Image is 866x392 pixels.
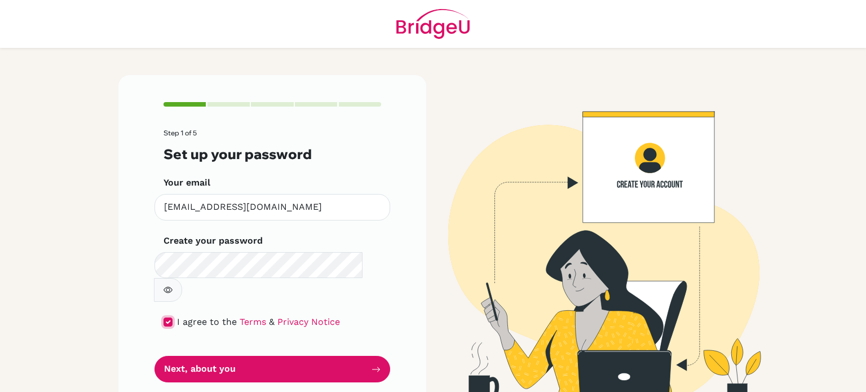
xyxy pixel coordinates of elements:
[164,129,197,137] span: Step 1 of 5
[269,316,275,327] span: &
[164,146,381,162] h3: Set up your password
[277,316,340,327] a: Privacy Notice
[240,316,266,327] a: Terms
[154,356,390,382] button: Next, about you
[164,176,210,190] label: Your email
[154,194,390,221] input: Insert your email*
[164,234,263,248] label: Create your password
[177,316,237,327] span: I agree to the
